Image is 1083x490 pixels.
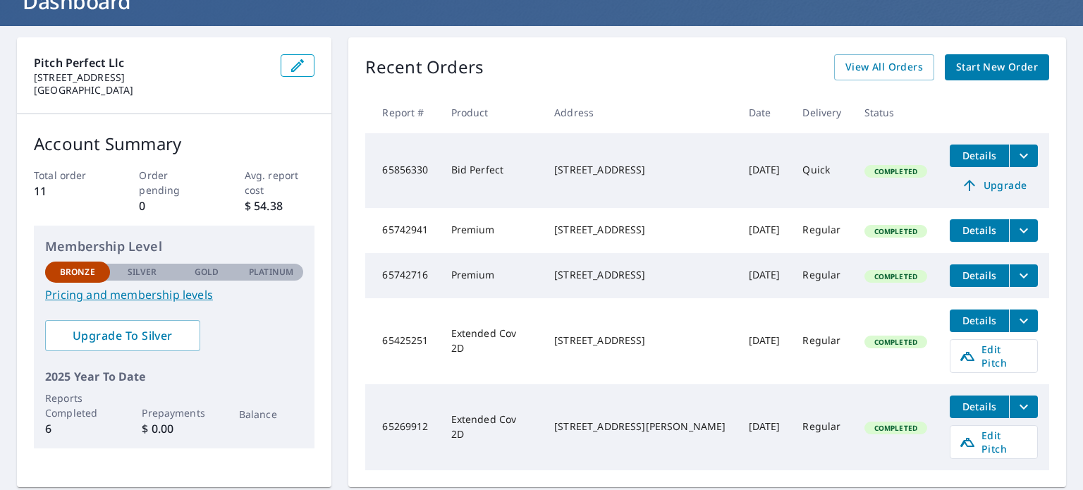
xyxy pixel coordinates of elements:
a: Pricing and membership levels [45,286,303,303]
div: [STREET_ADDRESS] [554,163,726,177]
td: Regular [791,384,852,470]
td: 65742716 [365,253,439,298]
p: [GEOGRAPHIC_DATA] [34,84,269,97]
td: 65742941 [365,208,439,253]
a: Edit Pitch [950,339,1038,373]
button: filesDropdownBtn-65269912 [1009,396,1038,418]
td: [DATE] [738,208,792,253]
a: Upgrade [950,174,1038,197]
td: Bid Perfect [440,133,544,208]
span: View All Orders [845,59,923,76]
span: Completed [866,166,926,176]
p: Platinum [249,266,293,278]
p: $ 0.00 [142,420,207,437]
a: View All Orders [834,54,934,80]
span: Details [958,149,1001,162]
span: Completed [866,226,926,236]
button: detailsBtn-65425251 [950,310,1009,332]
td: [DATE] [738,298,792,384]
p: Avg. report cost [245,168,315,197]
td: Regular [791,208,852,253]
p: Gold [195,266,219,278]
td: Premium [440,253,544,298]
td: Regular [791,253,852,298]
a: Start New Order [945,54,1049,80]
span: Details [958,400,1001,413]
p: Recent Orders [365,54,484,80]
th: Report # [365,92,439,133]
td: 65856330 [365,133,439,208]
td: Premium [440,208,544,253]
p: Balance [239,407,304,422]
p: 2025 Year To Date [45,368,303,385]
p: Account Summary [34,131,314,157]
button: detailsBtn-65742941 [950,219,1009,242]
th: Address [543,92,737,133]
button: detailsBtn-65269912 [950,396,1009,418]
td: Regular [791,298,852,384]
th: Status [853,92,938,133]
div: [STREET_ADDRESS] [554,333,726,348]
button: filesDropdownBtn-65425251 [1009,310,1038,332]
p: Pitch Perfect Llc [34,54,269,71]
th: Delivery [791,92,852,133]
p: Total order [34,168,104,183]
a: Upgrade To Silver [45,320,200,351]
button: detailsBtn-65856330 [950,145,1009,167]
td: 65269912 [365,384,439,470]
p: Prepayments [142,405,207,420]
th: Product [440,92,544,133]
td: 65425251 [365,298,439,384]
p: 0 [139,197,209,214]
p: Bronze [60,266,95,278]
div: [STREET_ADDRESS] [554,223,726,237]
td: Extended Cov 2D [440,298,544,384]
td: Extended Cov 2D [440,384,544,470]
p: Order pending [139,168,209,197]
p: $ 54.38 [245,197,315,214]
a: Edit Pitch [950,425,1038,459]
th: Date [738,92,792,133]
span: Details [958,314,1001,327]
div: [STREET_ADDRESS][PERSON_NAME] [554,419,726,434]
td: [DATE] [738,384,792,470]
div: [STREET_ADDRESS] [554,268,726,282]
p: [STREET_ADDRESS] [34,71,269,84]
span: Start New Order [956,59,1038,76]
span: Completed [866,423,926,433]
td: [DATE] [738,133,792,208]
button: detailsBtn-65742716 [950,264,1009,287]
p: 6 [45,420,110,437]
button: filesDropdownBtn-65856330 [1009,145,1038,167]
span: Edit Pitch [959,429,1029,455]
span: Upgrade To Silver [56,328,189,343]
span: Details [958,269,1001,282]
span: Details [958,223,1001,237]
td: Quick [791,133,852,208]
p: 11 [34,183,104,200]
button: filesDropdownBtn-65742716 [1009,264,1038,287]
span: Edit Pitch [959,343,1029,369]
span: Completed [866,337,926,347]
p: Silver [128,266,157,278]
button: filesDropdownBtn-65742941 [1009,219,1038,242]
span: Completed [866,271,926,281]
td: [DATE] [738,253,792,298]
span: Upgrade [958,177,1029,194]
p: Reports Completed [45,391,110,420]
p: Membership Level [45,237,303,256]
